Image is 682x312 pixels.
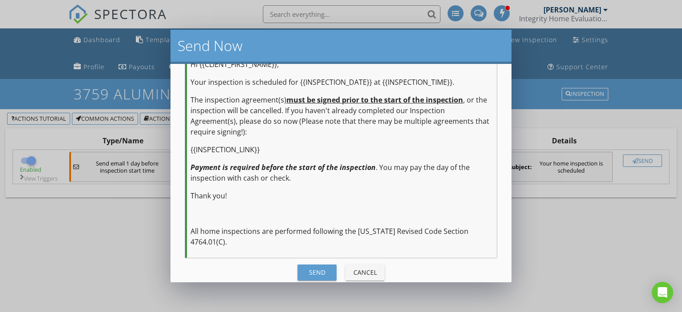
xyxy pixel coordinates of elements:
button: Send [297,265,337,280]
em: Payment is required before the start of the inspection [190,162,376,172]
p: {{INSPECTION_LINK}} [190,144,493,155]
p: The inspection agreement(s) , or the inspection will be cancelled. If you haven't already complet... [190,95,493,137]
p: All home inspections are performed following the [US_STATE] Revised Code Section 4764.01(C). [190,226,493,247]
u: must be signed prior to the start of the inspection [286,95,463,105]
button: Cancel [345,265,385,280]
p: Your inspection is scheduled for {{INSPECTION_DATE}} at {{INSPECTION_TIME}}. [190,77,493,87]
p: . You may pay the day of the inspection with cash or check. [190,162,493,183]
div: Cancel [353,268,377,277]
h2: Send Now [178,37,504,55]
p: Hi {{CLIENT_FIRST_NAME}}, [190,59,493,70]
div: Open Intercom Messenger [652,282,673,303]
p: Thank you! [190,190,493,201]
div: Send [305,268,329,277]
